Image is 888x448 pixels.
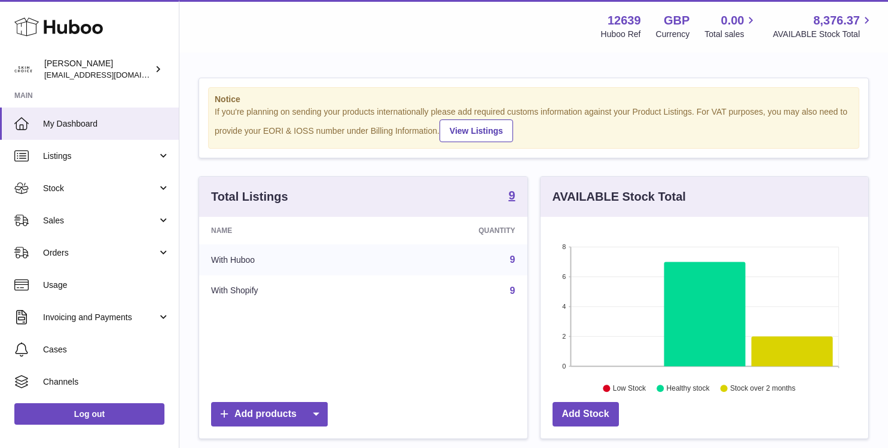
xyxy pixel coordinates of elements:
[43,376,170,388] span: Channels
[553,189,686,205] h3: AVAILABLE Stock Total
[813,13,860,29] span: 8,376.37
[14,60,32,78] img: admin@skinchoice.com
[608,13,641,29] strong: 12639
[43,312,157,323] span: Invoicing and Payments
[553,402,619,426] a: Add Stock
[773,13,874,40] a: 8,376.37 AVAILABLE Stock Total
[562,243,566,250] text: 8
[215,94,853,105] strong: Notice
[43,280,170,291] span: Usage
[43,247,157,259] span: Orders
[211,402,328,426] a: Add products
[44,70,176,79] span: [EMAIL_ADDRESS][DOMAIN_NAME]
[44,58,152,81] div: [PERSON_NAME]
[215,106,853,142] div: If you're planning on sending your products internationally please add required customs informati...
[612,384,646,392] text: Low Stock
[43,215,157,226] span: Sales
[43,183,157,194] span: Stock
[773,29,874,40] span: AVAILABLE Stock Total
[43,344,170,355] span: Cases
[508,189,515,201] strong: 9
[43,151,157,162] span: Listings
[562,273,566,280] text: 6
[730,384,795,392] text: Stock over 2 months
[704,13,758,40] a: 0.00 Total sales
[562,363,566,370] text: 0
[664,13,689,29] strong: GBP
[704,29,758,40] span: Total sales
[562,333,566,340] text: 2
[656,29,690,40] div: Currency
[562,303,566,310] text: 4
[721,13,744,29] span: 0.00
[510,254,515,265] a: 9
[508,189,515,204] a: 9
[666,384,710,392] text: Healthy stock
[14,403,164,425] a: Log out
[376,217,527,244] th: Quantity
[440,119,513,142] a: View Listings
[510,286,515,296] a: 9
[43,118,170,130] span: My Dashboard
[601,29,641,40] div: Huboo Ref
[211,189,288,205] h3: Total Listings
[199,217,376,244] th: Name
[199,244,376,275] td: With Huboo
[199,275,376,306] td: With Shopify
